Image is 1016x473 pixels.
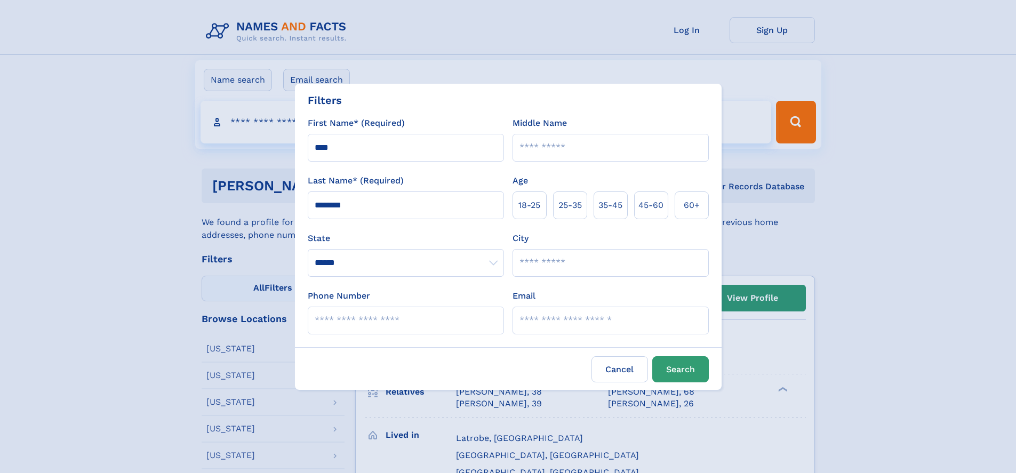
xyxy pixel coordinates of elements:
span: 25‑35 [558,199,582,212]
span: 35‑45 [598,199,622,212]
label: Email [513,290,535,302]
span: 45‑60 [638,199,663,212]
span: 18‑25 [518,199,540,212]
label: Middle Name [513,117,567,130]
span: 60+ [684,199,700,212]
div: Filters [308,92,342,108]
label: Cancel [591,356,648,382]
label: First Name* (Required) [308,117,405,130]
label: City [513,232,529,245]
button: Search [652,356,709,382]
label: Last Name* (Required) [308,174,404,187]
label: Age [513,174,528,187]
label: Phone Number [308,290,370,302]
label: State [308,232,504,245]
